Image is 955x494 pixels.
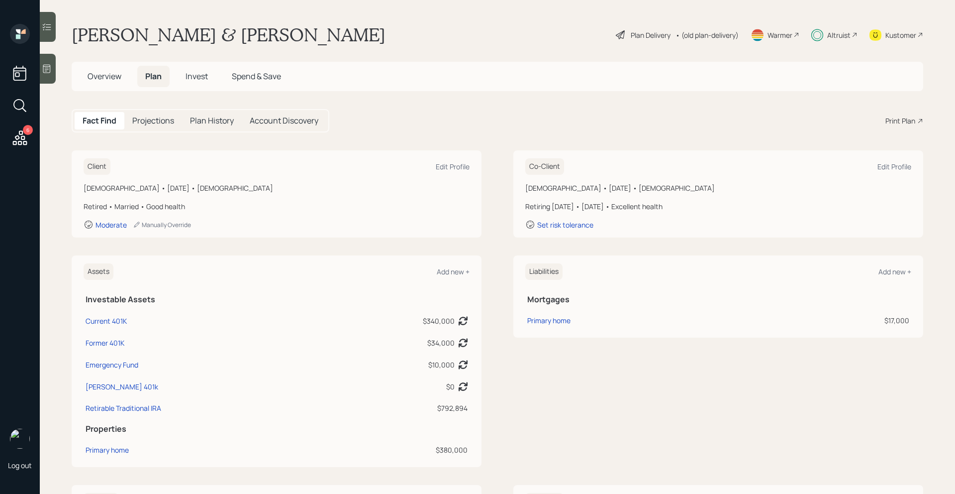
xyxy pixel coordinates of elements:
div: [PERSON_NAME] 401k [86,381,158,392]
div: Manually Override [133,221,191,229]
h5: Account Discovery [250,116,318,125]
div: Add new + [878,267,911,276]
h5: Projections [132,116,174,125]
div: Retiring [DATE] • [DATE] • Excellent health [525,201,911,212]
h5: Properties [86,424,468,434]
div: Set risk tolerance [537,220,593,230]
span: Overview [88,71,121,82]
div: Primary home [527,315,571,326]
span: Plan [145,71,162,82]
div: Current 401K [86,316,127,326]
div: Edit Profile [436,162,470,171]
h6: Assets [84,263,113,280]
div: Add new + [437,267,470,276]
div: Retirable Traditional IRA [86,403,161,413]
div: Edit Profile [877,162,911,171]
div: [DEMOGRAPHIC_DATA] • [DATE] • [DEMOGRAPHIC_DATA] [525,183,911,193]
div: Retired • Married • Good health [84,201,470,212]
h6: Liabilities [525,263,563,280]
div: $10,000 [428,360,455,370]
div: Emergency Fund [86,360,138,370]
div: 6 [23,125,33,135]
div: Warmer [767,30,792,40]
h5: Fact Find [83,116,116,125]
h5: Mortgages [527,295,909,304]
div: Plan Delivery [631,30,670,40]
div: $0 [446,381,455,392]
div: Moderate [95,220,127,230]
h5: Investable Assets [86,295,468,304]
div: Print Plan [885,116,915,126]
div: Kustomer [885,30,916,40]
div: Former 401K [86,338,124,348]
h6: Client [84,158,110,175]
div: • (old plan-delivery) [675,30,739,40]
div: $792,894 [325,403,468,413]
span: Invest [186,71,208,82]
h6: Co-Client [525,158,564,175]
h5: Plan History [190,116,234,125]
img: michael-russo-headshot.png [10,429,30,449]
div: $17,000 [767,315,909,326]
div: [DEMOGRAPHIC_DATA] • [DATE] • [DEMOGRAPHIC_DATA] [84,183,470,193]
div: Log out [8,461,32,470]
div: $380,000 [325,445,468,455]
div: $340,000 [423,316,455,326]
div: Primary home [86,445,129,455]
h1: [PERSON_NAME] & [PERSON_NAME] [72,24,385,46]
span: Spend & Save [232,71,281,82]
div: $34,000 [427,338,455,348]
div: Altruist [827,30,851,40]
